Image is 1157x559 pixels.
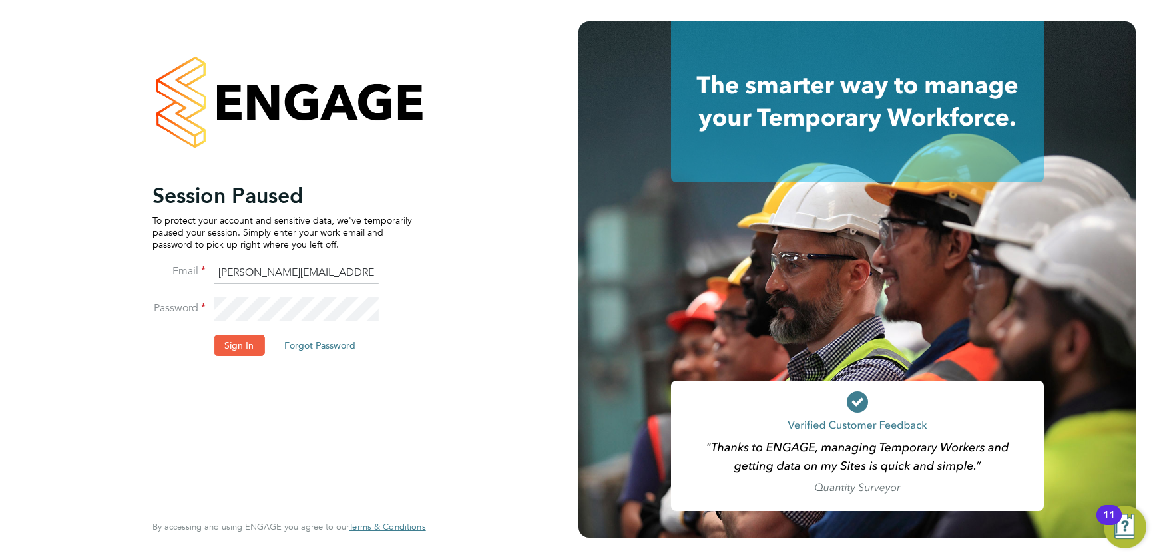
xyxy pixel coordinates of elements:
label: Password [152,301,206,315]
button: Open Resource Center, 11 new notifications [1104,506,1146,548]
label: Email [152,264,206,278]
a: Terms & Conditions [349,522,425,532]
input: Enter your work email... [214,261,378,285]
span: By accessing and using ENGAGE you agree to our [152,521,425,532]
p: To protect your account and sensitive data, we've temporarily paused your session. Simply enter y... [152,214,412,251]
button: Sign In [214,335,264,356]
span: Terms & Conditions [349,521,425,532]
button: Forgot Password [274,335,366,356]
div: 11 [1103,515,1115,532]
h2: Session Paused [152,182,412,209]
